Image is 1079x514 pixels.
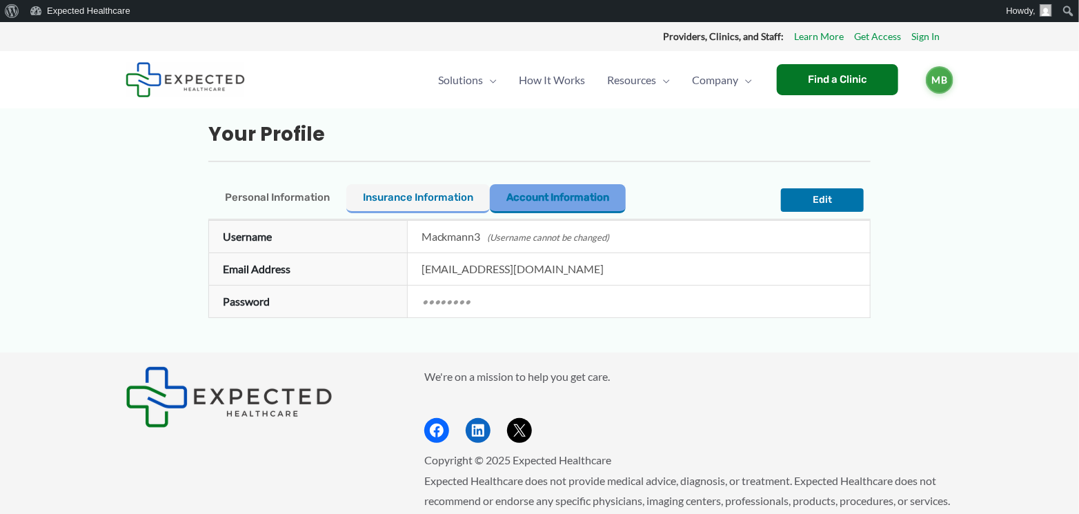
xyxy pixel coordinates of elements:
img: Expected Healthcare Logo - side, dark font, small [126,62,245,97]
aside: Footer Widget 2 [424,366,953,443]
strong: Providers, Clinics, and Staff: [663,30,784,42]
em: •••••••• [422,295,471,308]
a: MB [926,66,953,94]
span: Menu Toggle [738,56,752,104]
a: How It Works [508,56,596,104]
td: Mackmann3 [407,221,870,253]
span: Account Information [506,191,609,204]
th: Email Address [209,253,408,286]
span: Copyright © 2025 Expected Healthcare [424,453,611,466]
a: Find a Clinic [777,64,898,95]
span: How It Works [519,56,585,104]
h2: Your Profile [208,122,871,147]
span: Solutions [438,56,483,104]
span: Resources [607,56,656,104]
aside: Footer Widget 1 [126,366,390,428]
a: ResourcesMenu Toggle [596,56,681,104]
button: Account Information [490,184,626,213]
span: Insurance Information [363,191,473,204]
span: Menu Toggle [483,56,497,104]
span: (Username cannot be changed) [488,232,610,243]
a: Learn More [794,28,844,46]
th: Password [209,286,408,318]
a: Sign In [911,28,940,46]
img: Expected Healthcare Logo - side, dark font, small [126,366,333,428]
p: We're on a mission to help you get care. [424,366,953,387]
a: Get Access [854,28,901,46]
button: Personal Information [208,184,346,213]
span: Menu Toggle [656,56,670,104]
span: Company [692,56,738,104]
a: CompanyMenu Toggle [681,56,763,104]
td: [EMAIL_ADDRESS][DOMAIN_NAME] [407,253,870,286]
button: Insurance Information [346,184,490,213]
span: Personal Information [225,191,330,204]
button: Edit [781,188,864,212]
a: SolutionsMenu Toggle [427,56,508,104]
nav: Primary Site Navigation [427,56,763,104]
th: Username [209,221,408,253]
